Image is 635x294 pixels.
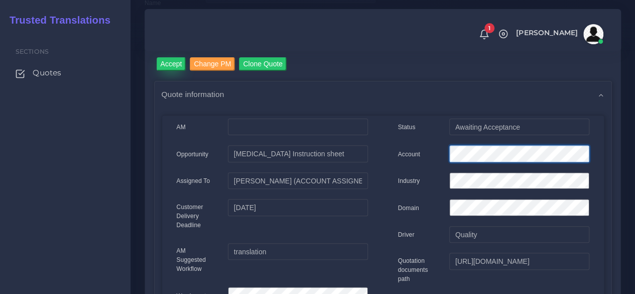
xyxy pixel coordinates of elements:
span: Quotes [33,67,61,78]
label: Status [398,123,416,132]
label: Industry [398,176,420,185]
span: Quote information [162,88,224,100]
label: Domain [398,204,419,213]
label: Account [398,150,420,159]
span: 1 [484,23,494,33]
a: Trusted Translations [3,12,110,29]
input: Accept [157,57,186,71]
span: Sections [16,48,49,55]
a: Quotes [8,62,123,83]
input: Change PM [190,57,235,71]
img: avatar [583,24,603,44]
label: Assigned To [177,176,210,185]
div: Quote information [155,81,611,107]
label: Driver [398,230,415,239]
input: pm [228,172,367,189]
h2: Trusted Translations [3,14,110,26]
input: Clone Quote [239,57,287,71]
label: AM [177,123,186,132]
span: [PERSON_NAME] [516,29,578,36]
a: 1 [475,29,493,40]
label: Quotation documents path [398,256,435,283]
a: [PERSON_NAME]avatar [511,24,607,44]
label: Customer Delivery Deadline [177,203,213,230]
label: Opportunity [177,150,209,159]
label: AM Suggested Workflow [177,246,213,273]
